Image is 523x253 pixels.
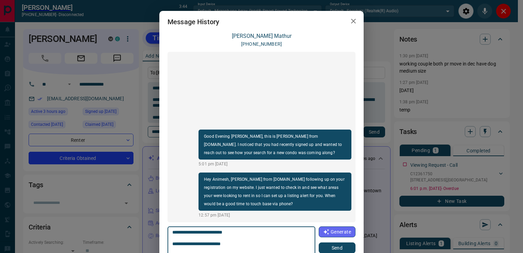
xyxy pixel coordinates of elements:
p: [PHONE_NUMBER] [241,41,282,48]
a: [PERSON_NAME] Mathur [232,33,291,39]
p: Good Evening [PERSON_NAME], this is [PERSON_NAME] from [DOMAIN_NAME]. I noticed that you had rece... [204,132,346,157]
button: Generate [319,226,355,237]
h2: Message History [159,11,227,33]
p: Hey Animesh, [PERSON_NAME] from [DOMAIN_NAME] following up on your registration on my website. I ... [204,175,346,208]
p: 5:01 pm [DATE] [199,161,351,167]
p: 12:57 pm [DATE] [199,212,351,218]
